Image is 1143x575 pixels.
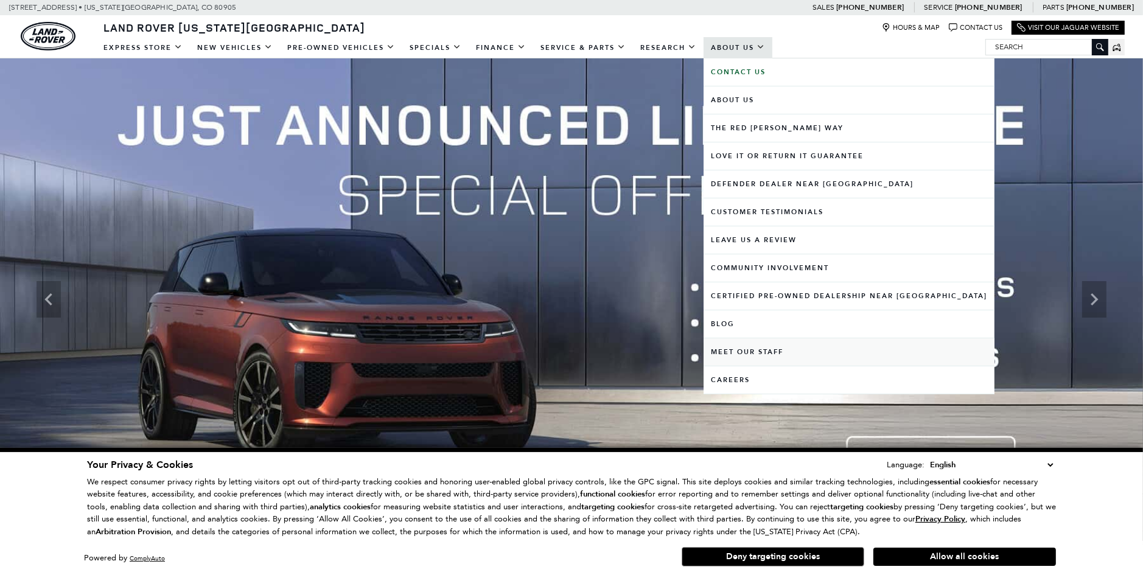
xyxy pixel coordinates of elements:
a: Privacy Policy [915,514,965,523]
img: Land Rover [21,22,75,51]
input: Search [986,40,1108,54]
a: About Us [704,86,994,114]
a: Community Involvement [704,254,994,282]
a: Leave Us A Review [704,226,994,254]
strong: Arbitration Provision [96,526,171,537]
a: Land Rover [US_STATE][GEOGRAPHIC_DATA] [96,20,372,35]
a: Defender Dealer near [GEOGRAPHIC_DATA] [704,170,994,198]
button: Deny targeting cookies [682,547,864,566]
a: Service & Parts [533,37,633,58]
nav: Main Navigation [96,37,772,58]
a: Pre-Owned Vehicles [280,37,402,58]
a: [PHONE_NUMBER] [836,2,904,12]
a: Meet Our Staff [704,338,994,366]
a: Contact Us [704,58,994,86]
strong: targeting cookies [830,501,893,512]
strong: functional cookies [580,489,645,500]
span: Sales [813,3,834,12]
a: Blog [704,310,994,338]
div: Next [1082,281,1106,318]
button: Allow all cookies [873,548,1056,566]
span: Land Rover [US_STATE][GEOGRAPHIC_DATA] [103,20,365,35]
a: ComplyAuto [130,554,165,562]
strong: essential cookies [929,476,990,487]
a: Research [633,37,704,58]
div: Language: [887,461,925,469]
span: Parts [1043,3,1064,12]
a: The Red [PERSON_NAME] Way [704,114,994,142]
a: Finance [469,37,533,58]
a: Visit Our Jaguar Website [1017,23,1119,32]
div: Previous [37,281,61,318]
b: Contact Us [711,68,766,77]
select: Language Select [927,458,1056,472]
u: Privacy Policy [915,514,965,524]
span: Service [924,3,952,12]
strong: analytics cookies [310,501,371,512]
a: land-rover [21,22,75,51]
strong: targeting cookies [581,501,645,512]
span: Your Privacy & Cookies [87,458,193,472]
a: [PHONE_NUMBER] [955,2,1022,12]
a: Certified Pre-Owned Dealership near [GEOGRAPHIC_DATA] [704,282,994,310]
a: Careers [704,366,994,394]
a: [STREET_ADDRESS] • [US_STATE][GEOGRAPHIC_DATA], CO 80905 [9,3,236,12]
a: New Vehicles [190,37,280,58]
a: Contact Us [949,23,1002,32]
a: About Us [704,37,772,58]
a: Hours & Map [882,23,940,32]
a: Specials [402,37,469,58]
div: Powered by [84,554,165,562]
p: We respect consumer privacy rights by letting visitors opt out of third-party tracking cookies an... [87,476,1056,538]
a: [PHONE_NUMBER] [1066,2,1134,12]
a: EXPRESS STORE [96,37,190,58]
a: Customer Testimonials [704,198,994,226]
a: Love It or Return It Guarantee [704,142,994,170]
